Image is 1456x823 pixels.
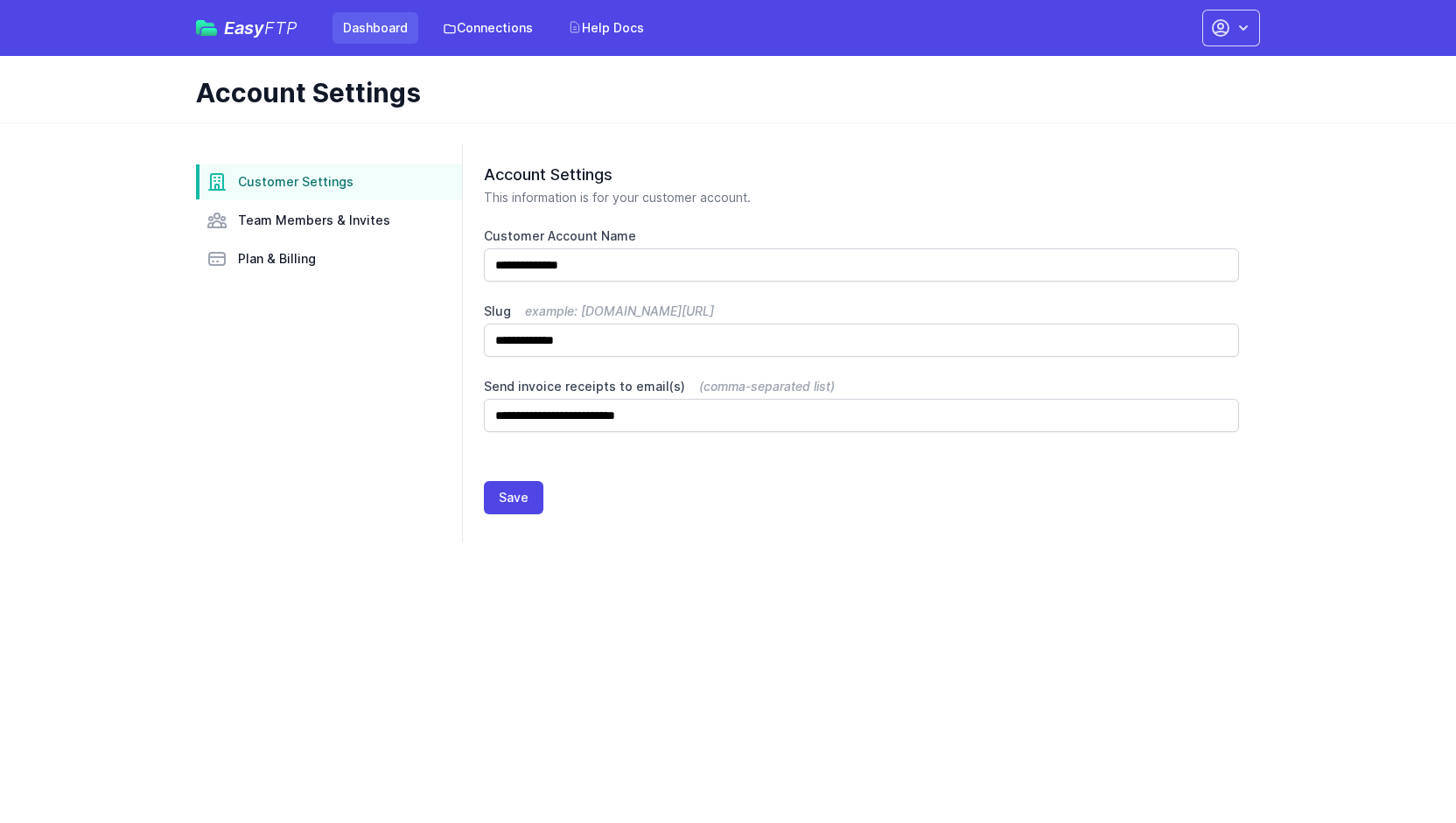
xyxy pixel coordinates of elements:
a: EasyFTP [196,19,297,37]
a: Plan & Billing [196,241,462,276]
span: Easy [224,19,297,37]
span: Team Members & Invites [238,212,390,229]
span: example: [DOMAIN_NAME][URL] [525,303,714,318]
a: Dashboard [332,12,418,44]
a: Connections [432,12,543,44]
span: (comma-separated list) [699,379,835,394]
a: Help Docs [557,12,654,44]
label: Slug [484,303,1239,320]
p: This information is for your customer account. [484,189,1239,206]
label: Send invoice receipts to email(s) [484,378,1239,395]
h2: Account Settings [484,164,1239,185]
button: Save [484,481,543,514]
label: Customer Account Name [484,227,1239,245]
span: Plan & Billing [238,250,316,268]
span: Customer Settings [238,173,353,191]
a: Customer Settings [196,164,462,199]
span: FTP [264,17,297,38]
iframe: Drift Widget Chat Controller [1368,736,1435,802]
a: Team Members & Invites [196,203,462,238]
img: easyftp_logo.png [196,20,217,36]
h1: Account Settings [196,77,1246,108]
